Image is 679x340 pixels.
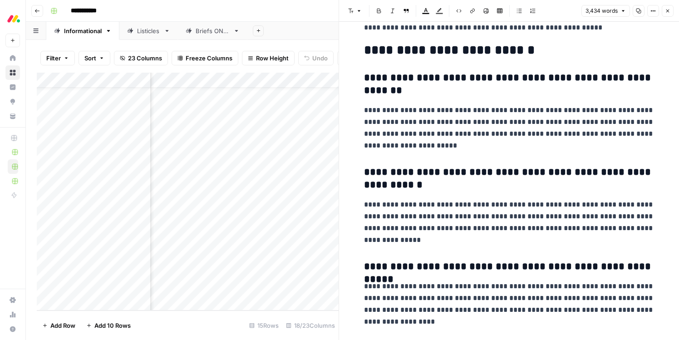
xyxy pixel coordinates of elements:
[5,51,20,65] a: Home
[5,307,20,322] a: Usage
[5,10,22,27] img: Monday.com Logo
[50,321,75,330] span: Add Row
[40,51,75,65] button: Filter
[46,54,61,63] span: Filter
[94,321,131,330] span: Add 10 Rows
[282,318,339,333] div: 18/23 Columns
[256,54,289,63] span: Row Height
[581,5,630,17] button: 3,434 words
[114,51,168,65] button: 23 Columns
[119,22,178,40] a: Listicles
[5,7,20,30] button: Workspace: Monday.com
[81,318,136,333] button: Add 10 Rows
[586,7,618,15] span: 3,434 words
[196,26,230,35] div: Briefs ONLY
[64,26,102,35] div: Informational
[246,318,282,333] div: 15 Rows
[312,54,328,63] span: Undo
[5,80,20,94] a: Insights
[5,322,20,336] button: Help + Support
[172,51,238,65] button: Freeze Columns
[178,22,247,40] a: Briefs ONLY
[46,22,119,40] a: Informational
[137,26,160,35] div: Listicles
[242,51,295,65] button: Row Height
[298,51,334,65] button: Undo
[79,51,110,65] button: Sort
[37,318,81,333] button: Add Row
[5,65,20,80] a: Browse
[5,293,20,307] a: Settings
[186,54,232,63] span: Freeze Columns
[128,54,162,63] span: 23 Columns
[5,94,20,109] a: Opportunities
[84,54,96,63] span: Sort
[5,109,20,123] a: Your Data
